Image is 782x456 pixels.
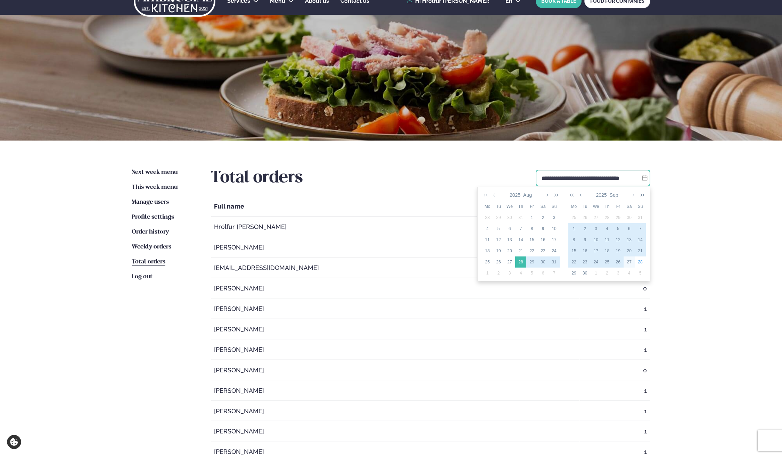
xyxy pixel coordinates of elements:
td: 2025-08-04 [482,223,493,234]
div: 9 [537,226,549,232]
div: 29 [493,214,504,221]
div: 19 [493,248,504,254]
td: 2025-08-27 [504,256,515,268]
td: 2025-08-21 [515,245,526,256]
div: 29 [526,259,537,265]
th: We [504,201,515,212]
div: 30 [537,259,549,265]
th: Mo [482,201,493,212]
td: 2025-09-15 [568,245,579,256]
button: Aug [522,189,533,201]
td: 2025-08-03 [549,212,560,223]
div: 23 [579,259,591,265]
td: 2025-08-05 [493,223,504,234]
td: 2025-08-16 [537,234,549,245]
td: 0 [580,279,650,298]
div: 29 [568,270,579,276]
div: 28 [602,214,613,221]
td: [PERSON_NAME] [211,279,579,298]
td: 2025-09-17 [591,245,602,256]
td: 2025-08-31 [549,256,560,268]
td: [PERSON_NAME] [211,238,579,257]
td: [PERSON_NAME] [211,299,579,319]
div: 7 [635,226,646,232]
div: 10 [591,237,602,243]
a: This week menu [132,183,178,192]
td: 2025-08-30 [624,212,635,223]
td: 2025-10-03 [612,268,624,279]
div: 8 [526,226,537,232]
a: Manage users [132,198,169,206]
td: [PERSON_NAME] [211,361,579,380]
td: 1 [580,422,650,441]
td: 1 [580,340,650,360]
div: 12 [493,237,504,243]
div: 4 [624,270,635,276]
div: 15 [568,248,579,254]
td: 2025-08-28 [515,256,526,268]
div: 3 [612,270,624,276]
div: 26 [579,214,591,221]
td: 2025-10-01 [591,268,602,279]
span: Manage users [132,199,169,205]
td: 2025-08-27 [591,212,602,223]
td: 2025-08-06 [504,223,515,234]
td: 2025-08-29 [612,212,624,223]
div: 9 [579,237,591,243]
td: 0 [580,361,650,380]
td: 2025-09-21 [635,245,646,256]
td: 2025-09-04 [515,268,526,279]
td: 2025-09-23 [579,256,591,268]
td: 1 [580,299,650,319]
div: 31 [635,214,646,221]
div: 21 [635,248,646,254]
td: 2025-08-26 [579,212,591,223]
div: 27 [591,214,602,221]
div: 2 [579,226,591,232]
td: 2025-08-24 [549,245,560,256]
h2: Total orders [211,168,303,188]
td: [PERSON_NAME] [211,320,579,339]
div: 28 [515,259,526,265]
a: Log out [132,273,153,281]
td: 2025-07-31 [515,212,526,223]
td: 2025-09-12 [612,234,624,245]
td: [PERSON_NAME] [211,381,579,401]
td: 2025-08-30 [537,256,549,268]
div: 1 [591,270,602,276]
th: Su [549,201,560,212]
td: 1 [580,381,650,401]
div: 25 [482,259,493,265]
div: 28 [482,214,493,221]
div: 17 [549,237,560,243]
td: 2025-08-20 [504,245,515,256]
div: 8 [568,237,579,243]
td: 2025-10-02 [602,268,613,279]
td: 2025-09-07 [549,268,560,279]
td: 2025-08-12 [493,234,504,245]
div: 6 [537,270,549,276]
td: 2025-09-28 [635,256,646,268]
div: 14 [635,237,646,243]
td: 2025-09-11 [602,234,613,245]
div: 5 [612,226,624,232]
td: 2025-08-29 [526,256,537,268]
td: 2025-09-14 [635,234,646,245]
td: 2025-09-26 [612,256,624,268]
span: Profile settings [132,214,174,220]
td: 2025-09-16 [579,245,591,256]
th: Tu [493,201,504,212]
div: 24 [591,259,602,265]
div: 2 [493,270,504,276]
span: Next week menu [132,169,178,175]
div: 3 [591,226,602,232]
div: 4 [602,226,613,232]
div: 4 [482,226,493,232]
div: 30 [504,214,515,221]
div: 26 [493,259,504,265]
td: 2025-09-05 [612,223,624,234]
div: 16 [579,248,591,254]
a: Total orders [132,258,165,266]
th: Mo [568,201,579,212]
th: Su [635,201,646,212]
